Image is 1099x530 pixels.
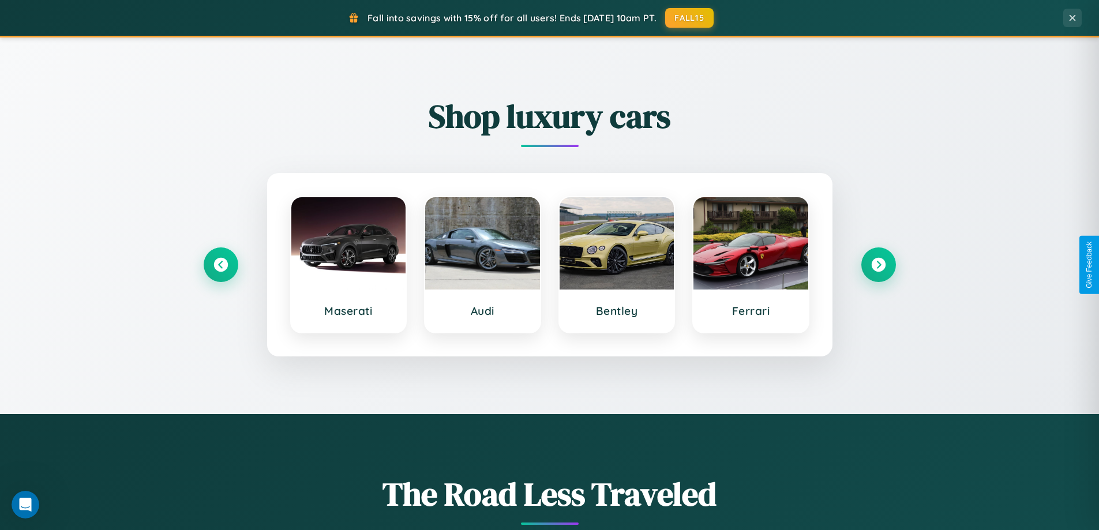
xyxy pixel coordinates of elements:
[705,304,797,318] h3: Ferrari
[367,12,657,24] span: Fall into savings with 15% off for all users! Ends [DATE] 10am PT.
[204,94,896,138] h2: Shop luxury cars
[303,304,395,318] h3: Maserati
[204,472,896,516] h1: The Road Less Traveled
[437,304,528,318] h3: Audi
[1085,242,1093,288] div: Give Feedback
[571,304,663,318] h3: Bentley
[12,491,39,518] iframe: Intercom live chat
[665,8,714,28] button: FALL15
